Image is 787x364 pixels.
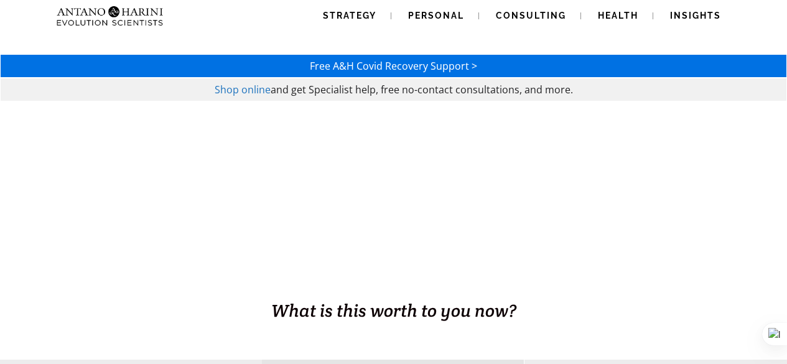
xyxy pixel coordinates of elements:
a: Free A&H Covid Recovery Support > [310,59,477,73]
span: and get Specialist help, free no-contact consultations, and more. [271,83,573,96]
span: Consulting [496,11,566,21]
span: Insights [670,11,721,21]
span: What is this worth to you now? [271,299,516,322]
h1: BUSINESS. HEALTH. Family. Legacy [1,272,786,298]
span: Health [598,11,638,21]
a: Shop online [215,83,271,96]
span: Personal [408,11,464,21]
span: Strategy [323,11,376,21]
